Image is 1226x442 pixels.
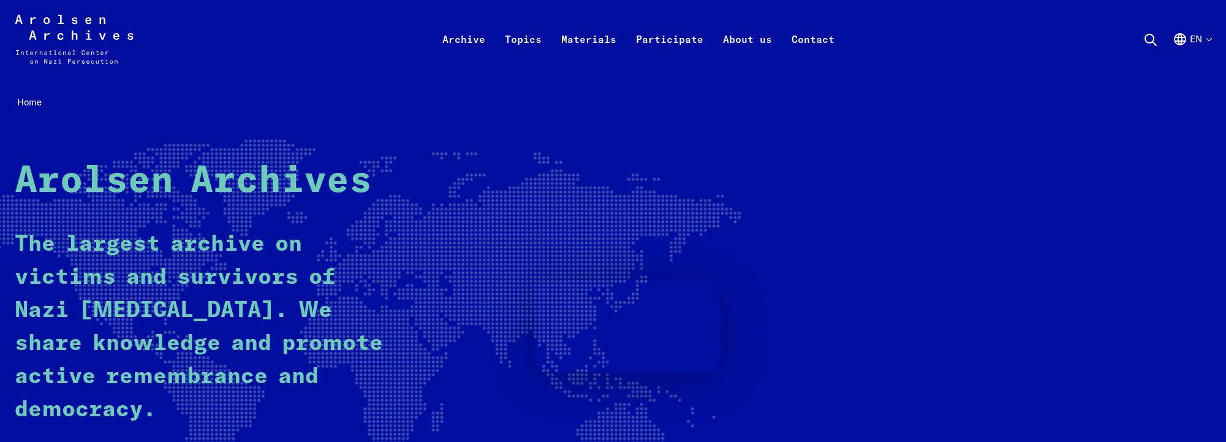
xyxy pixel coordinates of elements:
a: About us [713,29,782,78]
nav: Breadcrumb [15,93,1211,112]
button: English, language selection [1173,32,1211,76]
a: Materials [551,29,626,78]
a: Topics [495,29,551,78]
a: Archive [433,29,495,78]
strong: Arolsen Archives [15,163,372,200]
a: Participate [626,29,713,78]
p: The largest archive on victims and survivors of Nazi [MEDICAL_DATA]. We share knowledge and promo... [15,228,395,427]
nav: Primary [433,15,844,64]
a: Contact [782,29,844,78]
span: Home [17,96,42,108]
